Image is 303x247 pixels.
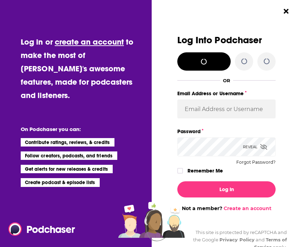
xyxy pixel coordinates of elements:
[243,137,267,156] div: Reveal
[177,35,276,45] h3: Log Into Podchaser
[279,5,293,18] button: Close Button
[21,126,146,132] li: On Podchaser you can:
[177,205,276,212] div: Not a member?
[223,78,230,83] div: OR
[21,165,112,173] li: Get alerts for new releases & credits
[224,205,271,212] a: Create an account
[21,151,117,160] li: Follow creators, podcasts, and friends
[8,222,70,236] a: Podchaser - Follow, Share and Rate Podcasts
[177,99,276,118] input: Email Address or Username
[8,222,76,236] img: Podchaser - Follow, Share and Rate Podcasts
[219,237,255,242] a: Privacy Policy
[21,138,114,147] li: Contribute ratings, reviews, & credits
[55,37,124,47] a: create an account
[187,166,223,175] label: Remember Me
[177,181,276,197] button: Log In
[177,89,276,98] label: Email Address or Username
[236,160,276,165] button: Forgot Password?
[21,178,100,187] li: Create podcast & episode lists
[177,127,276,136] label: Password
